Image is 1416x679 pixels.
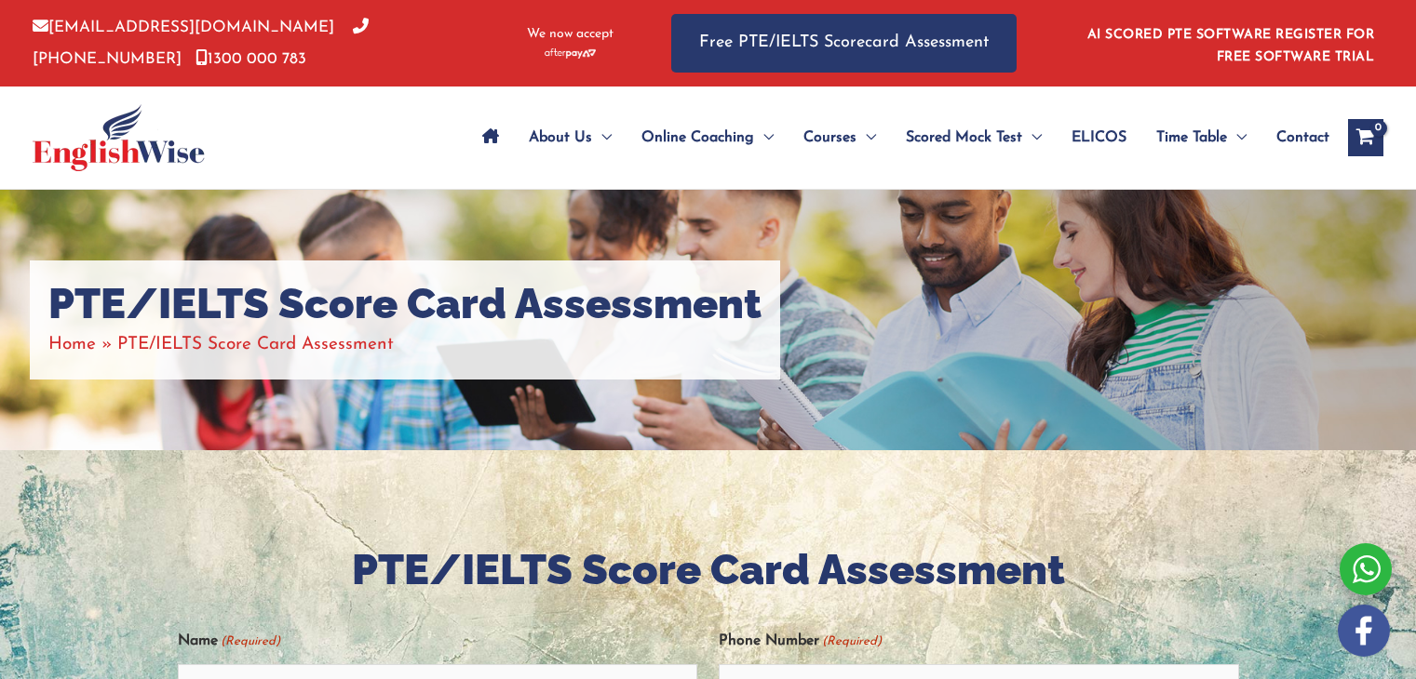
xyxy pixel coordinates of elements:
nav: Breadcrumbs [48,329,762,360]
a: [EMAIL_ADDRESS][DOMAIN_NAME] [33,20,334,35]
a: ELICOS [1057,105,1141,170]
span: Menu Toggle [856,105,876,170]
a: View Shopping Cart, empty [1348,119,1383,156]
span: We now accept [527,25,614,44]
a: Free PTE/IELTS Scorecard Assessment [671,14,1017,73]
span: Menu Toggle [1227,105,1247,170]
label: Phone Number [719,626,882,657]
a: Contact [1261,105,1329,170]
a: CoursesMenu Toggle [789,105,891,170]
span: (Required) [821,626,883,657]
nav: Site Navigation: Main Menu [467,105,1329,170]
label: Name [178,626,280,657]
span: PTE/IELTS Score Card Assessment [117,336,394,353]
span: Scored Mock Test [906,105,1022,170]
h1: PTE/IELTS Score Card Assessment [48,279,762,329]
span: About Us [529,105,592,170]
span: Menu Toggle [1022,105,1042,170]
a: AI SCORED PTE SOFTWARE REGISTER FOR FREE SOFTWARE TRIAL [1087,28,1375,64]
a: Online CoachingMenu Toggle [627,105,789,170]
img: white-facebook.png [1338,605,1390,657]
h2: PTE/IELTS Score Card Assessment [178,543,1239,598]
a: Scored Mock TestMenu Toggle [891,105,1057,170]
a: [PHONE_NUMBER] [33,20,369,66]
a: Time TableMenu Toggle [1141,105,1261,170]
a: Home [48,336,96,353]
span: (Required) [219,626,280,657]
span: Menu Toggle [592,105,612,170]
img: cropped-ew-logo [33,104,205,171]
a: About UsMenu Toggle [514,105,627,170]
a: 1300 000 783 [196,51,306,67]
img: Afterpay-Logo [545,48,596,59]
span: Courses [803,105,856,170]
span: Online Coaching [641,105,754,170]
span: Time Table [1156,105,1227,170]
span: ELICOS [1072,105,1126,170]
aside: Header Widget 1 [1076,13,1383,73]
span: Menu Toggle [754,105,774,170]
span: Contact [1276,105,1329,170]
